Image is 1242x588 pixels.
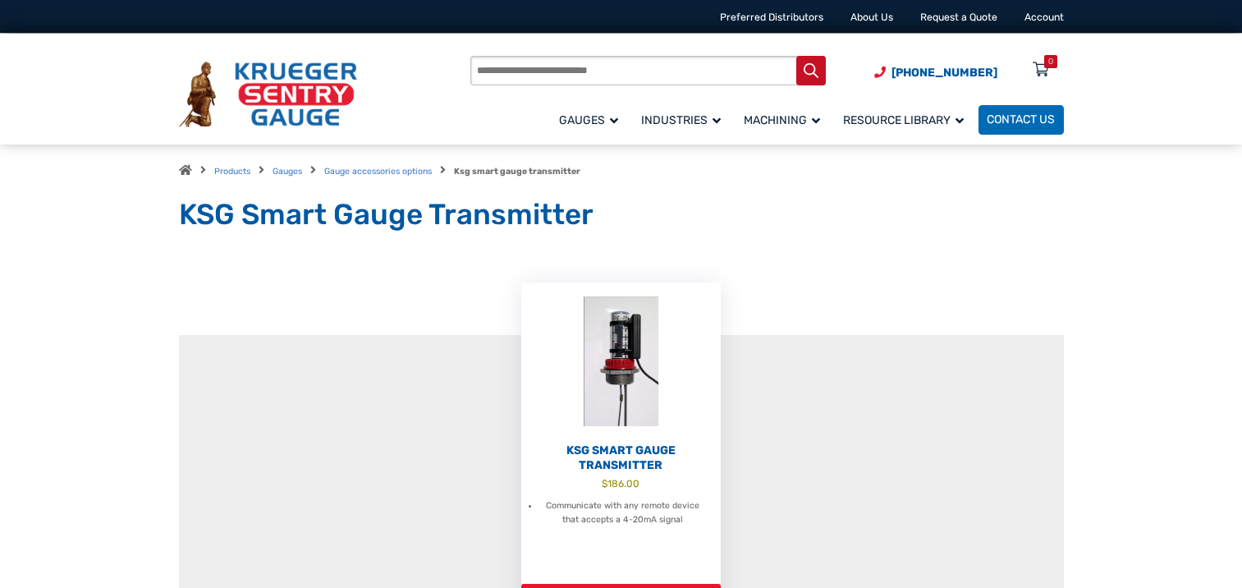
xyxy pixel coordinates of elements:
[454,166,580,177] strong: Ksg smart gauge transmitter
[602,478,639,489] bdi: 186.00
[987,113,1055,127] span: Contact Us
[521,443,721,472] h2: KSG Smart Gauge Transmitter
[720,11,823,23] a: Preferred Distributors
[891,66,997,80] span: [PHONE_NUMBER]
[850,11,893,23] a: About Us
[874,64,997,81] a: Phone Number (920) 434-8860
[1024,11,1064,23] a: Account
[521,283,721,441] img: KSG Smart Gauge Transmitter
[179,62,357,127] img: Krueger Sentry Gauge
[843,113,964,127] span: Resource Library
[551,103,633,136] a: Gauges
[920,11,997,23] a: Request a Quote
[641,113,721,127] span: Industries
[559,113,618,127] span: Gauges
[602,478,607,489] span: $
[1048,55,1053,68] div: 0
[521,283,721,585] a: KSG Smart Gauge Transmitter $186.00 Communicate with any remote device that accepts a 4-20mA signal
[633,103,736,136] a: Industries
[324,166,432,177] a: Gauge accessories options
[978,105,1064,135] a: Contact Us
[539,498,706,527] li: Communicate with any remote device that accepts a 4-20mA signal
[214,166,250,177] a: Products
[744,113,820,127] span: Machining
[179,197,1064,233] h1: KSG Smart Gauge Transmitter
[273,166,302,177] a: Gauges
[736,103,835,136] a: Machining
[835,103,978,136] a: Resource Library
